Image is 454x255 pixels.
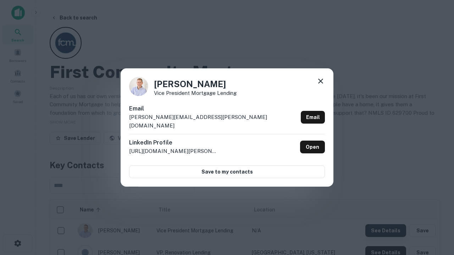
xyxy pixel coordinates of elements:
p: [URL][DOMAIN_NAME][PERSON_NAME] [129,147,218,155]
p: Vice President Mortgage Lending [154,90,237,96]
a: Open [300,141,325,153]
img: 1520878720083 [129,77,148,96]
h6: Email [129,104,298,113]
h4: [PERSON_NAME] [154,78,237,90]
iframe: Chat Widget [419,176,454,210]
h6: LinkedIn Profile [129,138,218,147]
button: Save to my contacts [129,165,325,178]
p: [PERSON_NAME][EMAIL_ADDRESS][PERSON_NAME][DOMAIN_NAME] [129,113,298,130]
a: Email [301,111,325,124]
